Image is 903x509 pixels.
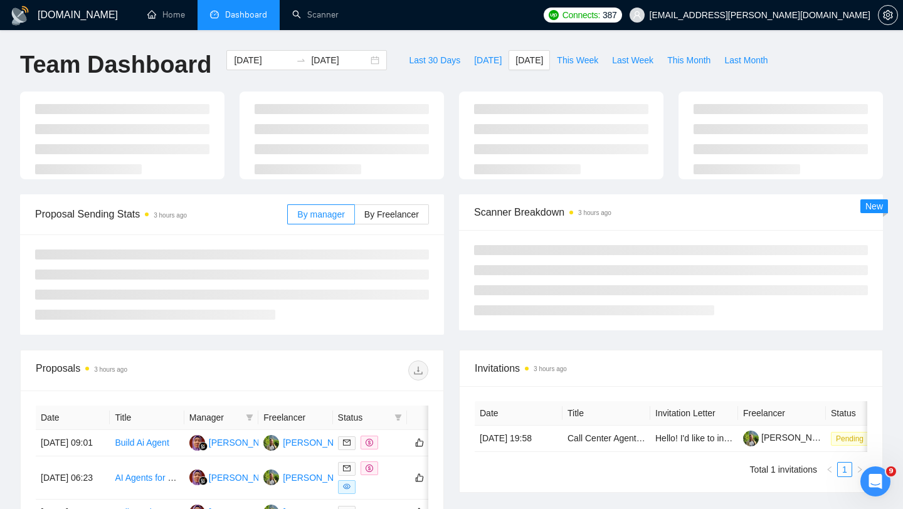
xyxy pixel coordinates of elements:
[189,471,281,481] a: SM[PERSON_NAME]
[633,11,642,19] span: user
[562,8,600,22] span: Connects:
[246,414,253,421] span: filter
[263,435,279,451] img: MK
[184,406,258,430] th: Manager
[743,433,833,443] a: [PERSON_NAME]
[36,456,110,500] td: [DATE] 06:23
[549,10,559,20] img: upwork-logo.png
[831,432,869,446] span: Pending
[826,466,833,473] span: left
[296,55,306,65] span: to
[366,464,373,472] span: dollar
[475,360,867,376] span: Invitations
[412,435,427,450] button: like
[878,10,898,20] a: setting
[750,462,817,477] li: Total 1 invitations
[35,206,287,222] span: Proposal Sending Stats
[20,50,211,80] h1: Team Dashboard
[283,436,355,449] div: [PERSON_NAME]
[311,53,368,67] input: End date
[852,462,867,477] li: Next Page
[110,456,184,500] td: AI Agents for Education
[578,209,611,216] time: 3 hours ago
[865,201,883,211] span: New
[412,470,427,485] button: like
[297,209,344,219] span: By manager
[392,408,404,427] span: filter
[660,50,717,70] button: This Month
[467,50,509,70] button: [DATE]
[475,401,562,426] th: Date
[110,406,184,430] th: Title
[879,10,897,20] span: setting
[189,435,205,451] img: SM
[199,442,208,451] img: gigradar-bm.png
[209,436,281,449] div: [PERSON_NAME]
[189,470,205,485] img: SM
[475,426,562,452] td: [DATE] 19:58
[557,53,598,67] span: This Week
[234,53,291,67] input: Start date
[650,401,738,426] th: Invitation Letter
[292,9,339,20] a: searchScanner
[115,473,206,483] a: AI Agents for Education
[743,431,759,446] img: c1H6qaiLk507m81Kel3qbCiFt8nt3Oz5Wf3V5ZPF-dbGF4vCaOe6p03OfXLTzabAEe
[550,50,605,70] button: This Week
[296,55,306,65] span: swap-right
[189,437,281,447] a: SM[PERSON_NAME]
[860,466,890,496] iframe: Intercom live chat
[283,471,355,485] div: [PERSON_NAME]
[364,209,419,219] span: By Freelancer
[837,462,852,477] li: 1
[110,430,184,456] td: Build Ai Agent
[10,6,30,26] img: logo
[394,414,402,421] span: filter
[225,9,267,20] span: Dashboard
[94,366,127,373] time: 3 hours ago
[667,53,710,67] span: This Month
[822,462,837,477] button: left
[115,438,169,448] a: Build Ai Agent
[36,360,232,380] div: Proposals
[210,10,219,19] span: dashboard
[534,365,567,372] time: 3 hours ago
[852,462,867,477] button: right
[562,401,650,426] th: Title
[189,411,241,424] span: Manager
[154,212,187,219] time: 3 hours ago
[343,483,351,490] span: eye
[612,53,653,67] span: Last Week
[738,401,826,426] th: Freelancer
[147,9,185,20] a: homeHome
[717,50,774,70] button: Last Month
[515,53,543,67] span: [DATE]
[605,50,660,70] button: Last Week
[199,476,208,485] img: gigradar-bm.png
[36,430,110,456] td: [DATE] 09:01
[338,411,389,424] span: Status
[343,439,351,446] span: mail
[474,204,868,220] span: Scanner Breakdown
[263,471,355,481] a: MK[PERSON_NAME]
[831,433,874,443] a: Pending
[263,437,355,447] a: MK[PERSON_NAME]
[415,473,424,483] span: like
[263,470,279,485] img: MK
[409,53,460,67] span: Last 30 Days
[209,471,281,485] div: [PERSON_NAME]
[886,466,896,476] span: 9
[822,462,837,477] li: Previous Page
[474,53,502,67] span: [DATE]
[509,50,550,70] button: [DATE]
[856,466,863,473] span: right
[36,406,110,430] th: Date
[258,406,332,430] th: Freelancer
[603,8,616,22] span: 387
[878,5,898,25] button: setting
[402,50,467,70] button: Last 30 Days
[343,464,351,472] span: mail
[568,433,756,443] a: Call Center Agent Creation and CRM Integration
[838,463,852,476] a: 1
[724,53,768,67] span: Last Month
[562,426,650,452] td: Call Center Agent Creation and CRM Integration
